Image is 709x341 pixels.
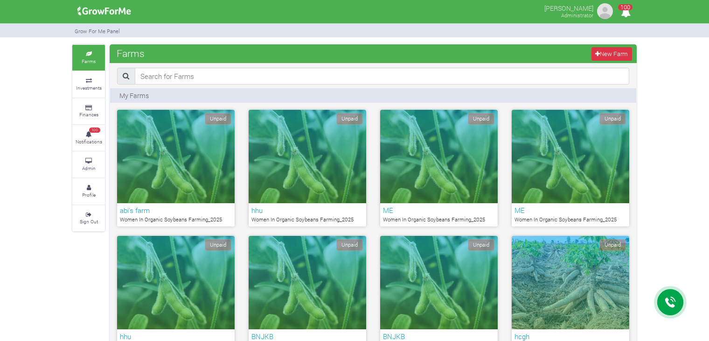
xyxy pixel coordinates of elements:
p: Women In Organic Soybeans Farming_2025 [251,216,363,224]
small: Admin [82,165,96,171]
i: Notifications [617,2,635,23]
img: growforme image [74,2,134,21]
span: 100 [89,128,100,133]
small: Farms [82,58,96,64]
p: My Farms [119,91,149,100]
p: Women In Organic Soybeans Farming_2025 [120,216,232,224]
h6: BNJKB [251,332,363,341]
span: Unpaid [599,113,626,125]
span: Unpaid [205,239,231,251]
a: Finances [72,99,105,124]
h6: hcgh [514,332,626,341]
h6: ME [514,206,626,214]
p: Women In Organic Soybeans Farming_2025 [383,216,495,224]
span: Farms [114,44,147,63]
a: Farms [72,45,105,71]
a: Unpaid ME Women In Organic Soybeans Farming_2025 [512,110,629,227]
span: Unpaid [336,239,363,251]
p: [PERSON_NAME] [544,2,593,13]
small: Finances [79,111,98,118]
h6: hhu [120,332,232,341]
h6: ME [383,206,495,214]
a: Admin [72,152,105,178]
a: 100 Notifications [72,125,105,151]
small: Investments [76,85,102,91]
a: New Farm [591,47,632,61]
span: Unpaid [205,113,231,125]
span: Unpaid [599,239,626,251]
span: Unpaid [336,113,363,125]
span: Unpaid [468,113,494,125]
a: Profile [72,178,105,204]
small: Grow For Me Panel [75,28,120,35]
small: Notifications [76,138,102,145]
a: Investments [72,71,105,97]
input: Search for Farms [135,68,629,85]
p: Women In Organic Soybeans Farming_2025 [514,216,626,224]
a: Unpaid abi's farm Women In Organic Soybeans Farming_2025 [117,110,235,227]
small: Profile [82,192,96,198]
img: growforme image [596,2,614,21]
small: Sign Out [80,218,98,225]
span: 100 [618,4,633,10]
a: Sign Out [72,206,105,231]
small: Administrator [561,12,593,19]
span: Unpaid [468,239,494,251]
a: Unpaid hhu Women In Organic Soybeans Farming_2025 [249,110,366,227]
h6: hhu [251,206,363,214]
a: 100 [617,9,635,18]
h6: BNJKB [383,332,495,341]
a: Unpaid ME Women In Organic Soybeans Farming_2025 [380,110,498,227]
h6: abi's farm [120,206,232,214]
